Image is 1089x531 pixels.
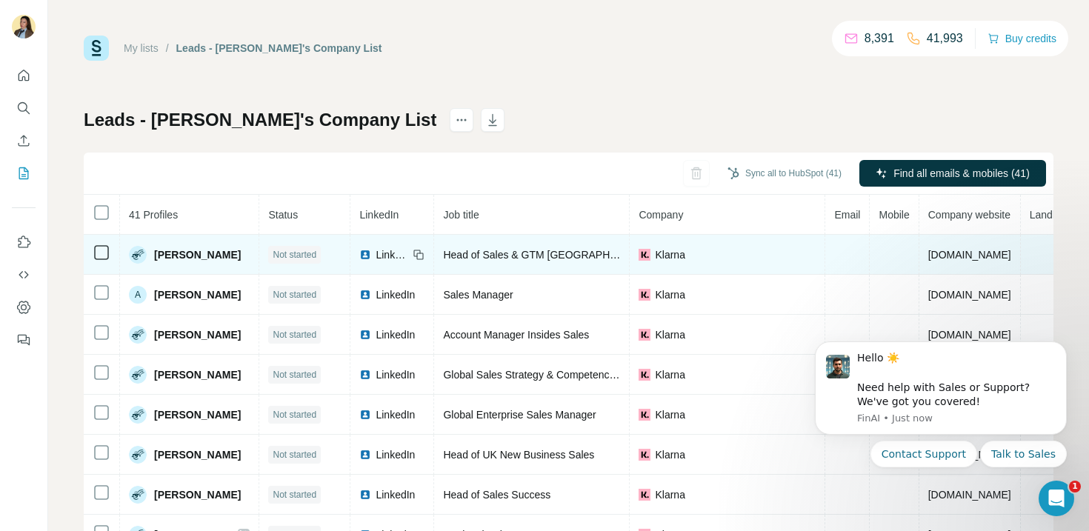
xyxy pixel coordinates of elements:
span: [PERSON_NAME] [154,407,241,422]
img: company-logo [639,329,650,341]
button: My lists [12,160,36,187]
span: Head of UK New Business Sales [443,449,594,461]
span: Not started [273,408,316,421]
span: LinkedIn [376,367,415,382]
button: Use Surfe on LinkedIn [12,229,36,256]
span: Job title [443,209,479,221]
span: LinkedIn [376,327,415,342]
span: [PERSON_NAME] [154,247,241,262]
span: Not started [273,488,316,501]
button: Buy credits [988,28,1056,49]
p: 41,993 [927,30,963,47]
span: Klarna [655,447,685,462]
span: Klarna [655,487,685,502]
span: Not started [273,368,316,381]
span: 41 Profiles [129,209,178,221]
img: Avatar [129,326,147,344]
div: Leads - [PERSON_NAME]'s Company List [176,41,382,56]
span: Landline [1030,209,1069,221]
img: LinkedIn logo [359,369,371,381]
iframe: Intercom notifications message [793,328,1089,476]
img: company-logo [639,409,650,421]
button: Sync all to HubSpot (41) [717,162,852,184]
button: Quick start [12,62,36,89]
span: Klarna [655,287,685,302]
img: Avatar [129,366,147,384]
button: Feedback [12,327,36,353]
button: Search [12,95,36,121]
img: company-logo [639,449,650,461]
span: Head of Sales & GTM [GEOGRAPHIC_DATA] [443,249,655,261]
img: Surfe Logo [84,36,109,61]
img: company-logo [639,249,650,261]
img: LinkedIn logo [359,289,371,301]
a: My lists [124,42,159,54]
span: [PERSON_NAME] [154,447,241,462]
span: [PERSON_NAME] [154,327,241,342]
span: [PERSON_NAME] [154,287,241,302]
img: Avatar [129,486,147,504]
img: LinkedIn logo [359,449,371,461]
img: Avatar [129,406,147,424]
button: Use Surfe API [12,261,36,288]
img: company-logo [639,369,650,381]
img: LinkedIn logo [359,409,371,421]
span: Not started [273,248,316,261]
span: LinkedIn [359,209,399,221]
span: [DOMAIN_NAME] [928,289,1011,301]
span: Sales Manager [443,289,513,301]
img: Avatar [129,246,147,264]
span: Klarna [655,367,685,382]
button: Enrich CSV [12,127,36,154]
span: LinkedIn [376,487,415,502]
img: company-logo [639,289,650,301]
div: A [129,286,147,304]
img: LinkedIn logo [359,249,371,261]
span: LinkedIn [376,447,415,462]
span: [DOMAIN_NAME] [928,249,1011,261]
span: Klarna [655,407,685,422]
button: Dashboard [12,294,36,321]
span: Klarna [655,327,685,342]
span: [PERSON_NAME] [154,487,241,502]
img: LinkedIn logo [359,329,371,341]
span: Status [268,209,298,221]
span: Company [639,209,683,221]
span: Global Enterprise Sales Manager [443,409,596,421]
span: Find all emails & mobiles (41) [893,166,1030,181]
button: actions [450,108,473,132]
span: Account Manager Insides Sales [443,329,589,341]
span: [PERSON_NAME] [154,367,241,382]
span: Klarna [655,247,685,262]
span: LinkedIn [376,287,415,302]
span: Not started [273,288,316,301]
img: Avatar [12,15,36,39]
span: Global Sales Strategy & Competence Lead [443,369,641,381]
span: LinkedIn [376,247,408,262]
span: Head of Sales Success [443,489,550,501]
h1: Leads - [PERSON_NAME]'s Company List [84,108,436,132]
span: Not started [273,328,316,341]
span: Mobile [879,209,909,221]
span: Not started [273,448,316,461]
span: Company website [928,209,1010,221]
img: company-logo [639,489,650,501]
button: Find all emails & mobiles (41) [859,160,1046,187]
p: 8,391 [865,30,894,47]
span: Email [834,209,860,221]
img: LinkedIn logo [359,489,371,501]
span: LinkedIn [376,407,415,422]
li: / [166,41,169,56]
img: Avatar [129,446,147,464]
